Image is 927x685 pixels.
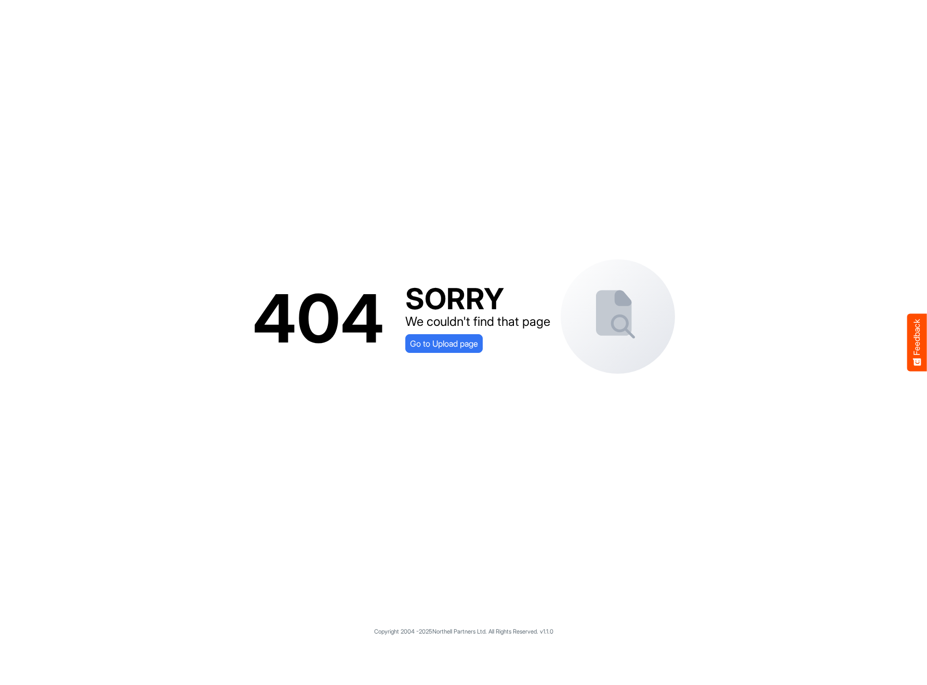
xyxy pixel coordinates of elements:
a: Go to Upload page [405,334,483,353]
div: SORRY [405,284,550,313]
div: We couldn't find that page [405,313,550,330]
span: Go to Upload page [410,337,478,350]
div: 404 [253,288,385,349]
button: Feedback [907,314,927,372]
p: Copyright 2004 - 2025 Northell Partners Ltd. All Rights Reserved. v 1.1.0 [10,627,917,636]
